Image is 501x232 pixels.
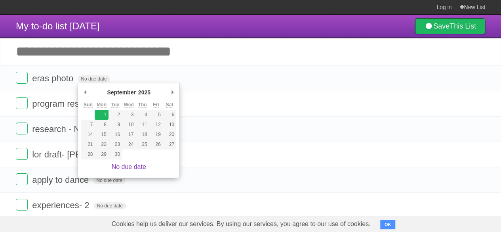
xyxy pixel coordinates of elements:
[32,150,141,159] span: lor draft- [PERSON_NAME]
[168,86,176,98] button: Next Month
[16,21,100,31] span: My to-do list [DATE]
[149,130,163,140] button: 19
[163,110,176,120] button: 6
[16,72,28,84] label: Done
[149,120,163,130] button: 12
[95,140,108,150] button: 22
[81,86,89,98] button: Previous Month
[32,99,103,109] span: program research
[95,110,108,120] button: 1
[153,102,159,108] abbr: Friday
[111,102,119,108] abbr: Tuesday
[122,140,135,150] button: 24
[135,120,149,130] button: 11
[32,200,91,210] span: experiences- 2
[149,110,163,120] button: 5
[109,150,122,159] button: 30
[95,120,108,130] button: 8
[81,120,95,130] button: 7
[32,124,99,134] span: research - Naser
[16,148,28,160] label: Done
[415,18,485,34] a: SaveThis List
[97,102,107,108] abbr: Monday
[16,97,28,109] label: Done
[81,140,95,150] button: 21
[84,102,93,108] abbr: Sunday
[16,199,28,211] label: Done
[16,123,28,134] label: Done
[81,150,95,159] button: 28
[32,175,91,185] span: apply to dance
[109,140,122,150] button: 23
[137,86,152,98] div: 2025
[32,73,75,83] span: eras photo
[112,163,146,170] a: No due date
[122,110,135,120] button: 3
[166,102,173,108] abbr: Saturday
[149,140,163,150] button: 26
[135,110,149,120] button: 4
[138,102,147,108] abbr: Thursday
[135,130,149,140] button: 18
[81,130,95,140] button: 14
[163,120,176,130] button: 13
[78,75,110,82] span: No due date
[122,120,135,130] button: 10
[16,173,28,185] label: Done
[380,220,396,229] button: OK
[163,140,176,150] button: 27
[104,216,379,232] span: Cookies help us deliver our services. By using our services, you agree to our use of cookies.
[124,102,134,108] abbr: Wednesday
[106,86,137,98] div: September
[109,120,122,130] button: 9
[450,22,476,30] b: This List
[94,202,126,209] span: No due date
[95,150,108,159] button: 29
[163,130,176,140] button: 20
[135,140,149,150] button: 25
[109,110,122,120] button: 2
[122,130,135,140] button: 17
[95,130,108,140] button: 15
[109,130,122,140] button: 16
[93,177,125,184] span: No due date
